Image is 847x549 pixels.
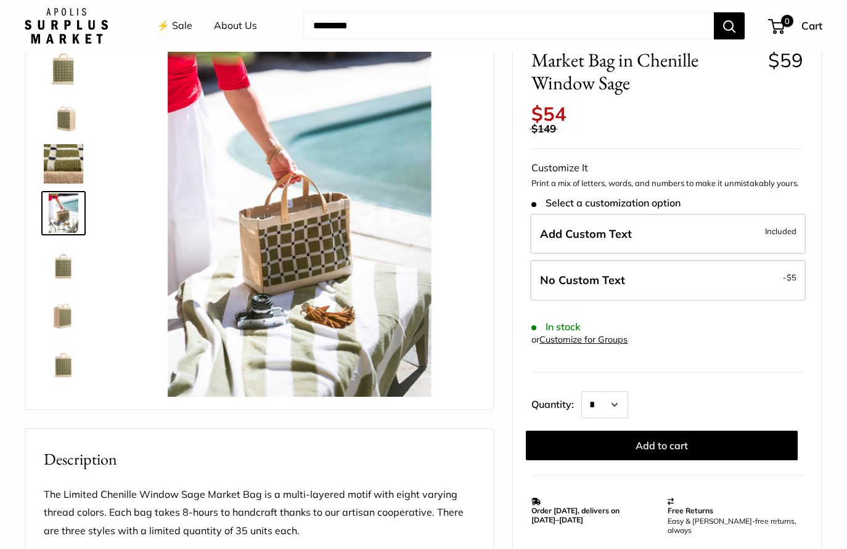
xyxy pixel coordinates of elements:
[303,12,714,39] input: Search...
[668,516,797,535] p: Easy & [PERSON_NAME]-free returns, always
[531,506,620,524] strong: Order [DATE], delivers on [DATE]–[DATE]
[540,227,632,241] span: Add Custom Text
[41,240,86,285] a: Market Bag in Chenille Window Sage
[124,46,475,396] img: Market Bag in Chenille Window Sage
[531,49,758,94] span: Market Bag in Chenille Window Sage
[214,17,257,35] a: About Us
[157,17,192,35] a: ⚡️ Sale
[41,339,86,383] a: Market Bag in Chenille Window Sage
[531,122,556,135] span: $149
[44,292,83,331] img: Market Bag in Chenille Window Sage
[768,48,803,72] span: $59
[41,92,86,137] a: Market Bag in Chenille Window Sage
[783,270,796,285] span: -
[44,447,475,471] h2: Description
[769,16,822,36] a: 0 Cart
[531,321,580,333] span: In stock
[801,19,822,32] span: Cart
[44,46,83,85] img: Market Bag in Chenille Window Sage
[44,193,83,233] img: Market Bag in Chenille Window Sage
[540,273,625,287] span: No Custom Text
[531,177,803,190] p: Print a mix of letters, words, and numbers to make it unmistakably yours.
[531,388,581,418] label: Quantity:
[25,8,108,44] img: Apolis: Surplus Market
[526,431,798,460] button: Add to cart
[44,95,83,134] img: Market Bag in Chenille Window Sage
[531,331,628,348] div: or
[781,15,793,27] span: 0
[531,102,567,126] span: $54
[531,159,803,177] div: Customize It
[41,191,86,235] a: Market Bag in Chenille Window Sage
[531,197,680,209] span: Select a customization option
[530,260,806,301] label: Leave Blank
[44,486,475,541] p: The Limited Chenille Window Sage Market Bag is a multi-layered motif with eight varying thread co...
[765,224,796,238] span: Included
[714,12,745,39] button: Search
[44,341,83,381] img: Market Bag in Chenille Window Sage
[44,144,83,184] img: Market Bag in Chenille Window Sage
[41,290,86,334] a: Market Bag in Chenille Window Sage
[44,243,83,282] img: Market Bag in Chenille Window Sage
[787,272,796,282] span: $5
[41,142,86,186] a: Market Bag in Chenille Window Sage
[668,506,713,515] strong: Free Returns
[539,334,628,345] a: Customize for Groups
[530,214,806,254] label: Add Custom Text
[41,43,86,87] a: Market Bag in Chenille Window Sage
